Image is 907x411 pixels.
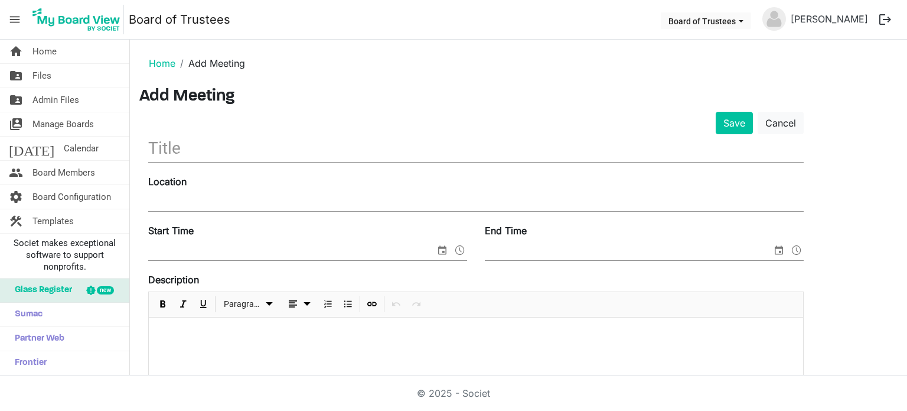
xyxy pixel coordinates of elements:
[485,224,527,238] label: End Time
[224,297,262,312] span: Paragraph
[32,40,57,63] span: Home
[148,134,804,162] input: Title
[29,5,129,34] a: My Board View Logo
[417,387,490,399] a: © 2025 - Societ
[9,161,23,185] span: people
[32,112,94,136] span: Manage Boards
[139,87,898,107] h3: Add Meeting
[762,7,786,31] img: no-profile-picture.svg
[435,242,449,258] span: select
[148,224,194,238] label: Start Time
[9,303,43,326] span: Sumac
[9,279,72,302] span: Glass Register
[64,137,99,160] span: Calendar
[32,64,51,88] span: Files
[195,297,211,312] button: Underline
[129,8,230,31] a: Board of Trustees
[318,292,338,317] div: Numbered List
[362,292,382,317] div: Insert Link
[32,209,74,233] span: Templates
[148,174,187,189] label: Location
[148,273,199,287] label: Description
[32,185,111,209] span: Board Configuration
[9,185,23,209] span: settings
[280,292,318,317] div: Alignments
[149,57,175,69] a: Home
[153,292,173,317] div: Bold
[217,292,280,317] div: Formats
[758,112,804,134] a: Cancel
[173,292,193,317] div: Italic
[9,137,54,160] span: [DATE]
[873,7,898,32] button: logout
[97,286,114,295] div: new
[340,297,356,312] button: Bulleted List
[9,64,23,88] span: folder_shared
[5,237,124,273] span: Societ makes exceptional software to support nonprofits.
[9,40,23,63] span: home
[320,297,336,312] button: Numbered List
[32,88,79,112] span: Admin Files
[4,8,26,31] span: menu
[175,56,245,70] li: Add Meeting
[155,297,171,312] button: Bold
[9,209,23,233] span: construction
[220,297,278,312] button: Paragraph dropdownbutton
[661,12,751,29] button: Board of Trustees dropdownbutton
[32,161,95,185] span: Board Members
[9,88,23,112] span: folder_shared
[282,297,316,312] button: dropdownbutton
[786,7,873,31] a: [PERSON_NAME]
[9,327,64,351] span: Partner Web
[9,112,23,136] span: switch_account
[364,297,380,312] button: Insert Link
[772,242,786,258] span: select
[175,297,191,312] button: Italic
[193,292,213,317] div: Underline
[716,112,753,134] button: Save
[9,351,47,375] span: Frontier
[29,5,124,34] img: My Board View Logo
[338,292,358,317] div: Bulleted List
